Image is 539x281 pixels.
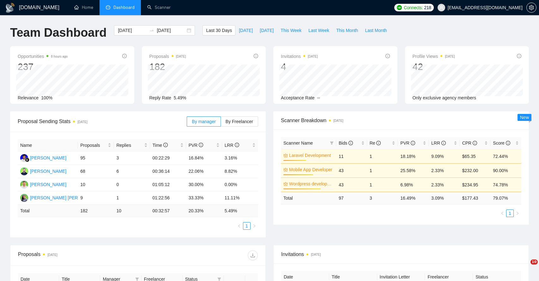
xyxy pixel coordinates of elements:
[114,139,150,152] th: Replies
[413,95,476,100] span: Only exclusive agency members
[251,222,258,230] li: Next Page
[370,140,381,146] span: Re
[429,192,460,204] td: 3.09 %
[289,166,332,173] a: Mobile App Developer
[404,4,423,11] span: Connects:
[199,143,203,147] span: info-circle
[281,95,315,100] span: Acceptance Rate
[400,140,415,146] span: PVR
[311,253,321,256] time: [DATE]
[239,27,253,34] span: [DATE]
[289,152,332,159] a: Laravel Development
[149,95,171,100] span: Reply Rate
[527,5,536,10] span: setting
[526,5,536,10] a: setting
[222,165,258,178] td: 8.82%
[281,61,318,73] div: 4
[500,211,504,215] span: left
[20,155,66,160] a: FR[PERSON_NAME]
[348,141,353,145] span: info-circle
[439,5,444,10] span: user
[283,153,288,158] span: crown
[516,211,519,215] span: right
[330,141,334,145] span: filter
[493,140,510,146] span: Score
[254,54,258,58] span: info-circle
[150,152,186,165] td: 00:22:29
[462,140,477,146] span: CPR
[80,142,106,149] span: Proposals
[429,149,460,163] td: 9.09%
[499,209,506,217] li: Previous Page
[77,120,87,124] time: [DATE]
[506,141,510,145] span: info-circle
[235,143,239,147] span: info-circle
[226,119,253,124] span: By Freelancer
[20,181,28,189] img: AC
[118,27,147,34] input: Start date
[308,55,318,58] time: [DATE]
[150,178,186,191] td: 01:05:12
[333,119,343,122] time: [DATE]
[186,191,222,205] td: 33.33%
[441,141,446,145] span: info-circle
[308,27,329,34] span: Last Week
[30,154,66,161] div: [PERSON_NAME]
[517,54,521,58] span: info-circle
[192,119,215,124] span: By manager
[499,209,506,217] button: left
[336,163,367,178] td: 43
[114,178,150,191] td: 0
[203,25,235,35] button: Last 30 Days
[281,116,521,124] span: Scanner Breakdown
[186,165,222,178] td: 22.06%
[20,195,104,200] a: SS[PERSON_NAME] [PERSON_NAME]
[289,180,332,187] a: Wordpress development
[150,165,186,178] td: 00:36:14
[333,25,361,35] button: This Month
[149,61,186,73] div: 182
[222,152,258,165] td: 3.16%
[339,140,353,146] span: Bids
[222,178,258,191] td: 0.00%
[41,95,52,100] span: 100%
[147,5,171,10] a: searchScanner
[149,28,154,33] span: to
[78,191,114,205] td: 9
[490,163,521,178] td: 90.00%
[336,27,358,34] span: This Month
[398,163,429,178] td: 25.58%
[114,205,150,217] td: 10
[490,178,521,192] td: 74.78%
[18,250,138,260] div: Proposals
[18,95,39,100] span: Relevance
[20,167,28,175] img: SK
[25,158,29,162] img: gigradar-bm.png
[153,143,168,148] span: Time
[18,61,68,73] div: 237
[189,143,203,148] span: PVR
[235,25,256,35] button: [DATE]
[122,54,127,58] span: info-circle
[260,27,274,34] span: [DATE]
[473,141,477,145] span: info-circle
[413,61,455,73] div: 42
[149,53,186,60] span: Proposals
[174,95,186,100] span: 5.49%
[248,253,257,258] span: download
[18,205,78,217] td: Total
[222,205,258,217] td: 5.49 %
[336,192,367,204] td: 97
[5,3,15,13] img: logo
[30,194,104,201] div: [PERSON_NAME] [PERSON_NAME]
[78,165,114,178] td: 68
[424,4,431,11] span: 218
[376,141,381,145] span: info-circle
[283,140,313,146] span: Scanner Name
[150,205,186,217] td: 00:32:57
[305,25,333,35] button: Last Week
[51,55,68,58] time: 8 hours ago
[514,209,521,217] button: right
[429,178,460,192] td: 2.33%
[526,3,536,13] button: setting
